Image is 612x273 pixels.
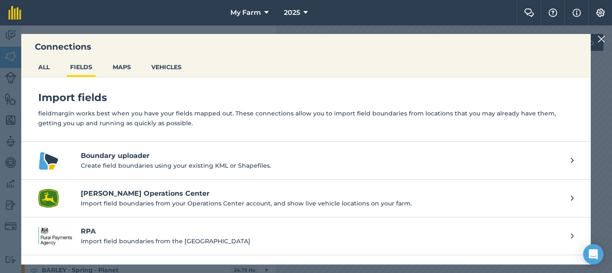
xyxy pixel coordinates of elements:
[148,59,185,75] button: VEHICLES
[38,226,72,246] img: RPA logo
[595,8,606,17] img: A cog icon
[524,8,534,17] img: Two speech bubbles overlapping with the left bubble in the forefront
[572,8,581,18] img: svg+xml;base64,PHN2ZyB4bWxucz0iaHR0cDovL3d3dy53My5vcmcvMjAwMC9zdmciIHdpZHRoPSIxNyIgaGVpZ2h0PSIxNy...
[81,199,562,208] p: Import field boundaries from your Operations Center account, and show live vehicle locations on y...
[81,226,562,236] h4: RPA
[548,8,558,17] img: A question mark icon
[81,161,562,170] p: Create field boundaries using your existing KML or Shapefiles.
[21,180,591,217] a: John Deere Operations Center logo[PERSON_NAME] Operations CenterImport field boundaries from your...
[81,151,562,161] h4: Boundary uploader
[81,189,562,199] h4: [PERSON_NAME] Operations Center
[81,236,562,246] p: Import field boundaries from the [GEOGRAPHIC_DATA]
[35,59,53,75] button: ALL
[8,6,21,20] img: fieldmargin Logo
[21,41,591,53] h3: Connections
[21,142,591,180] a: Boundary uploader logoBoundary uploaderCreate field boundaries using your existing KML or Shapefi...
[38,91,574,104] h4: Import fields
[230,8,261,18] span: My Farm
[109,59,134,75] button: MAPS
[38,109,574,128] p: fieldmargin works best when you have your fields mapped out. These connections allow you to impor...
[284,8,300,18] span: 2025
[598,34,605,44] img: svg+xml;base64,PHN2ZyB4bWxucz0iaHR0cDovL3d3dy53My5vcmcvMjAwMC9zdmciIHdpZHRoPSIyMiIgaGVpZ2h0PSIzMC...
[38,150,59,171] img: Boundary uploader logo
[38,188,59,208] img: John Deere Operations Center logo
[21,217,591,255] a: RPA logoRPAImport field boundaries from the [GEOGRAPHIC_DATA]
[583,244,603,265] div: Open Intercom Messenger
[67,59,96,75] button: FIELDS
